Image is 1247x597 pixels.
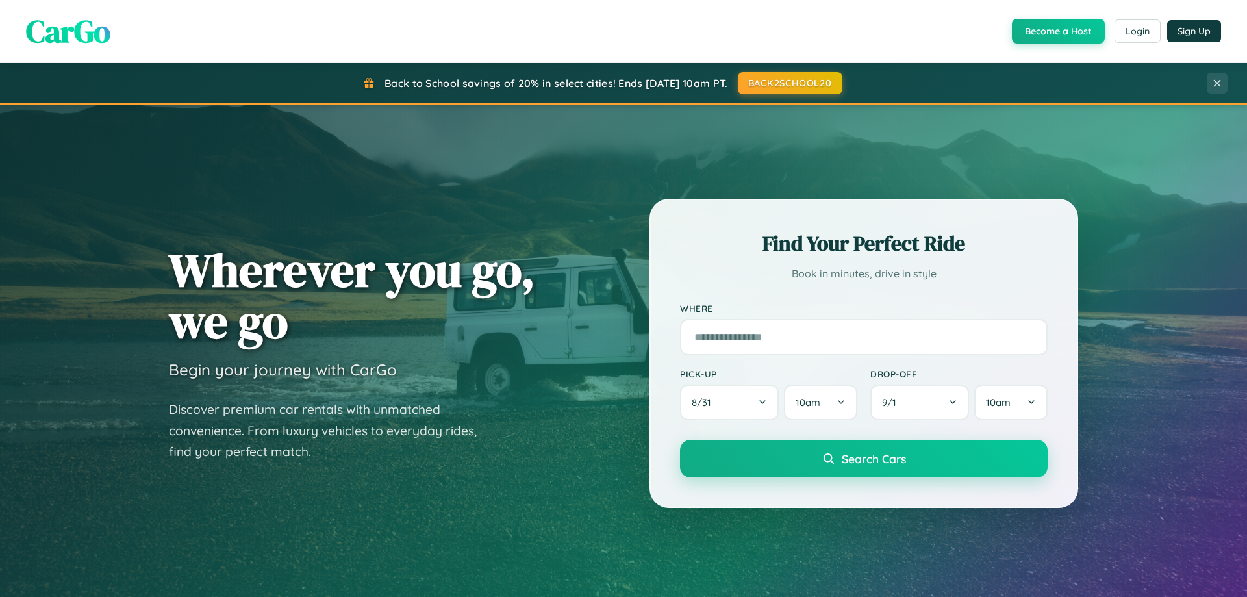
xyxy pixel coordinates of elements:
label: Drop-off [870,368,1048,379]
h3: Begin your journey with CarGo [169,360,397,379]
p: Book in minutes, drive in style [680,264,1048,283]
span: 10am [796,396,820,409]
span: 9 / 1 [882,396,903,409]
label: Pick-up [680,368,857,379]
h1: Wherever you go, we go [169,244,535,347]
span: Back to School savings of 20% in select cities! Ends [DATE] 10am PT. [384,77,727,90]
span: 8 / 31 [692,396,718,409]
label: Where [680,303,1048,314]
h2: Find Your Perfect Ride [680,229,1048,258]
button: 9/1 [870,385,969,420]
span: CarGo [26,10,110,53]
button: Search Cars [680,440,1048,477]
p: Discover premium car rentals with unmatched convenience. From luxury vehicles to everyday rides, ... [169,399,494,463]
button: Login [1115,19,1161,43]
button: Become a Host [1012,19,1105,44]
span: Search Cars [842,451,906,466]
button: 8/31 [680,385,779,420]
button: 10am [974,385,1048,420]
button: BACK2SCHOOL20 [738,72,842,94]
span: 10am [986,396,1011,409]
button: 10am [784,385,857,420]
button: Sign Up [1167,20,1221,42]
